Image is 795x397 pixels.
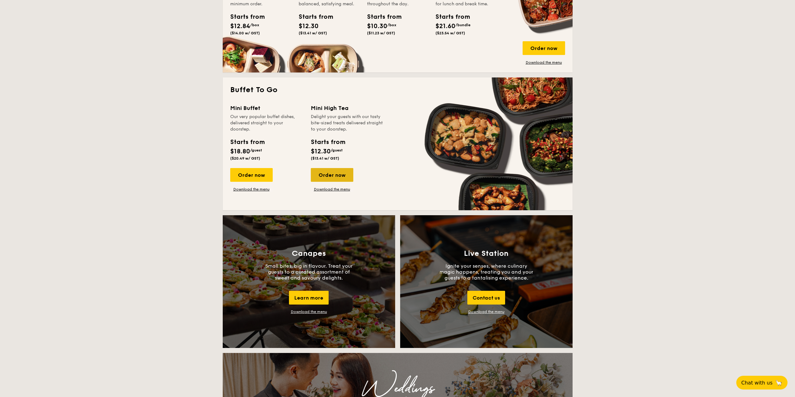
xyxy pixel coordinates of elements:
span: ($11.23 w/ GST) [367,31,395,35]
span: $18.80 [230,148,250,155]
a: Download the menu [468,310,504,314]
div: Mini High Tea [311,104,384,112]
div: Mini Buffet [230,104,303,112]
span: ($14.00 w/ GST) [230,31,260,35]
a: Download the menu [230,187,273,192]
span: $21.60 [435,22,455,30]
span: /bundle [455,23,470,27]
span: 🦙 [775,379,783,386]
p: Ignite your senses, where culinary magic happens, treating you and your guests to a tantalising e... [440,263,533,281]
span: /guest [250,148,262,152]
button: Chat with us🦙 [736,376,788,390]
span: $12.30 [299,22,319,30]
div: Starts from [367,12,395,22]
div: Weddings [278,383,518,394]
div: Order now [523,41,565,55]
div: Starts from [311,137,345,147]
div: Starts from [230,12,258,22]
span: ($23.54 w/ GST) [435,31,465,35]
div: Our very popular buffet dishes, delivered straight to your doorstep. [230,114,303,132]
a: Download the menu [291,310,327,314]
span: $10.30 [367,22,387,30]
span: ($20.49 w/ GST) [230,156,260,161]
a: Download the menu [523,60,565,65]
p: Small bites, big in flavour. Treat your guests to a curated assortment of sweet and savoury delig... [262,263,356,281]
span: $12.30 [311,148,331,155]
h3: Live Station [464,249,509,258]
div: Learn more [289,291,329,305]
span: Chat with us [741,380,773,386]
div: Order now [311,168,353,182]
h3: Canapes [292,249,326,258]
div: Order now [230,168,273,182]
span: /box [250,23,259,27]
h2: Buffet To Go [230,85,565,95]
span: ($13.41 w/ GST) [311,156,339,161]
span: ($13.41 w/ GST) [299,31,327,35]
a: Download the menu [311,187,353,192]
div: Starts from [435,12,464,22]
span: /box [387,23,396,27]
span: /guest [331,148,343,152]
div: Delight your guests with our tasty bite-sized treats delivered straight to your doorstep. [311,114,384,132]
div: Contact us [467,291,505,305]
span: $12.84 [230,22,250,30]
div: Starts from [230,137,264,147]
div: Starts from [299,12,327,22]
